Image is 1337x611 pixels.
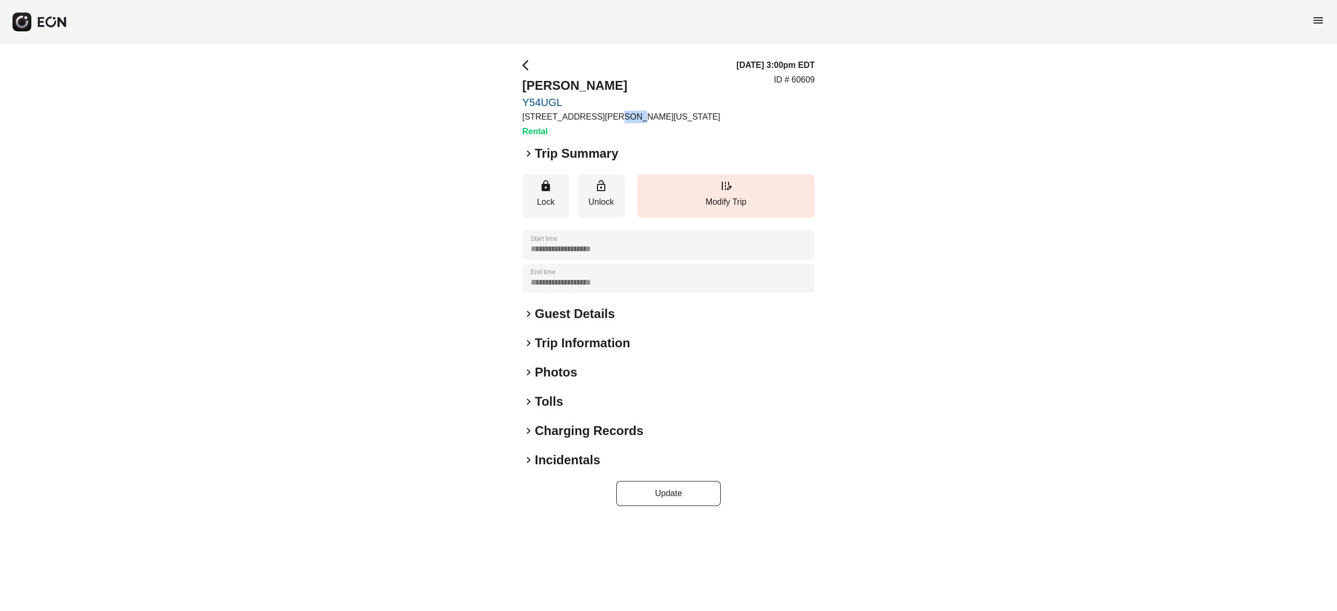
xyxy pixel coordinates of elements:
h2: Guest Details [535,305,615,322]
span: keyboard_arrow_right [522,337,535,349]
span: lock_open [595,180,607,192]
h3: Rental [522,125,720,138]
span: lock [540,180,552,192]
p: Lock [527,196,564,208]
p: [STREET_ADDRESS][PERSON_NAME][US_STATE] [522,111,720,123]
span: keyboard_arrow_right [522,395,535,408]
h3: [DATE] 3:00pm EDT [736,59,815,72]
span: keyboard_arrow_right [522,147,535,160]
button: Lock [522,174,569,218]
span: keyboard_arrow_right [522,454,535,466]
h2: [PERSON_NAME] [522,77,720,94]
p: ID # 60609 [774,74,815,86]
h2: Trip Information [535,335,630,351]
span: menu [1312,14,1324,27]
span: keyboard_arrow_right [522,308,535,320]
a: Y54UGL [522,96,720,109]
span: edit_road [720,180,732,192]
button: Modify Trip [637,174,815,218]
span: arrow_back_ios [522,59,535,72]
p: Unlock [583,196,619,208]
h2: Charging Records [535,422,643,439]
span: keyboard_arrow_right [522,366,535,379]
p: Modify Trip [642,196,810,208]
button: Unlock [578,174,625,218]
button: Update [616,481,721,506]
h2: Incidentals [535,452,600,468]
h2: Photos [535,364,577,381]
h2: Trip Summary [535,145,618,162]
h2: Tolls [535,393,563,410]
span: keyboard_arrow_right [522,425,535,437]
